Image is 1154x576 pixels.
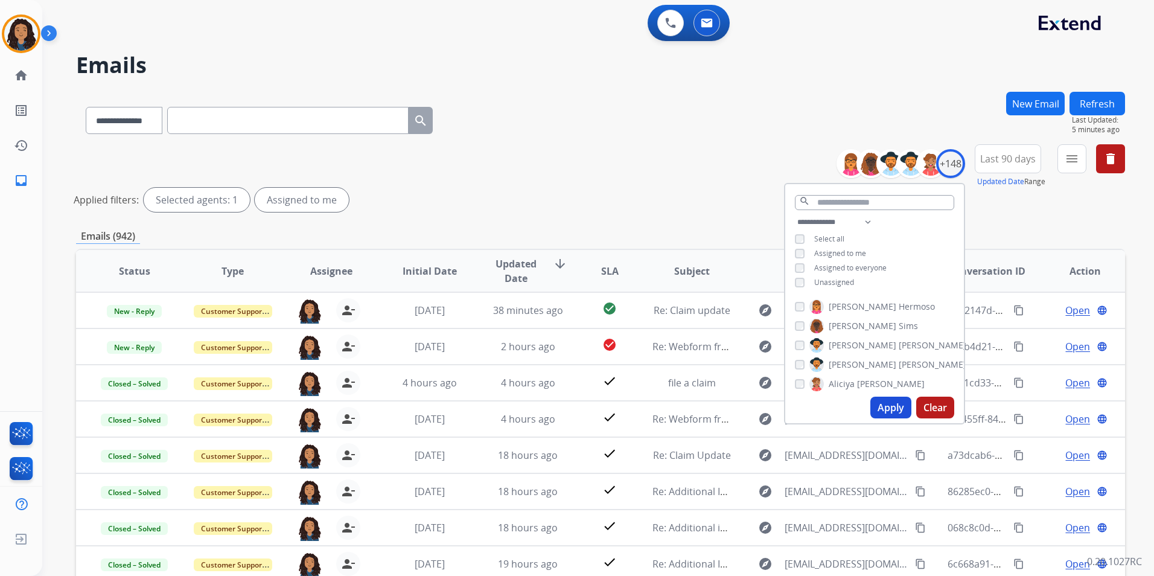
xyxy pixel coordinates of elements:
span: Re: Webform from [EMAIL_ADDRESS][DOMAIN_NAME] on [DATE] [652,340,942,353]
span: Re: Additional Information [652,557,772,571]
span: Re: Additional information needed [652,521,809,534]
img: agent-avatar [298,516,322,541]
button: Updated Date [977,177,1024,187]
img: agent-avatar [298,371,322,396]
span: Assigned to everyone [814,263,887,273]
span: [DATE] [415,412,445,426]
mat-icon: content_copy [915,450,926,461]
span: Closed – Solved [101,414,168,426]
mat-icon: person_remove [341,376,355,390]
button: Apply [870,397,911,418]
img: agent-avatar [298,407,322,432]
span: 4 hours ago [501,412,555,426]
span: Open [1065,448,1090,462]
span: [EMAIL_ADDRESS][DOMAIN_NAME] [785,557,908,571]
mat-icon: check [602,519,617,533]
span: Assigned to me [814,248,866,258]
span: [PERSON_NAME] [829,359,896,371]
span: 18 hours ago [498,449,558,462]
span: New - Reply [107,305,162,318]
span: [PERSON_NAME] [829,301,896,313]
mat-icon: content_copy [1013,305,1024,316]
mat-icon: history [14,138,28,153]
mat-icon: check_circle [602,301,617,316]
span: Open [1065,412,1090,426]
mat-icon: content_copy [1013,558,1024,569]
mat-icon: explore [758,339,773,354]
mat-icon: explore [758,484,773,499]
span: Aliciya [829,378,855,390]
span: [PERSON_NAME] [899,339,966,351]
mat-icon: content_copy [1013,450,1024,461]
span: Range [977,176,1045,187]
span: Closed – Solved [101,377,168,390]
mat-icon: language [1097,450,1108,461]
span: file a claim [668,376,716,389]
mat-icon: content_copy [915,558,926,569]
span: 6c668a91-7098-45ff-aa32-8153bd92a4f0 [948,557,1127,571]
div: +148 [936,149,965,178]
mat-icon: content_copy [1013,414,1024,424]
span: Customer Support [194,558,272,571]
span: Conversation ID [948,264,1025,278]
span: [EMAIL_ADDRESS][DOMAIN_NAME] [785,448,908,462]
mat-icon: check [602,374,617,388]
span: Customer Support [194,377,272,390]
mat-icon: content_copy [1013,486,1024,497]
mat-icon: content_copy [915,486,926,497]
img: agent-avatar [298,334,322,360]
div: Selected agents: 1 [144,188,250,212]
span: Open [1065,520,1090,535]
mat-icon: language [1097,486,1108,497]
mat-icon: home [14,68,28,83]
mat-icon: language [1097,414,1108,424]
mat-icon: person_remove [341,339,355,354]
mat-icon: delete [1103,152,1118,166]
span: Customer Support [194,305,272,318]
span: Unassigned [814,277,854,287]
mat-icon: explore [758,303,773,318]
span: 4 hours ago [501,376,555,389]
mat-icon: person_remove [341,448,355,462]
span: [PERSON_NAME] [829,339,896,351]
mat-icon: person_remove [341,303,355,318]
mat-icon: language [1097,305,1108,316]
mat-icon: search [413,114,428,128]
span: 18 hours ago [498,521,558,534]
span: Customer Support [194,341,272,354]
span: Closed – Solved [101,558,168,571]
mat-icon: explore [758,412,773,426]
span: Type [222,264,244,278]
span: [PERSON_NAME] [857,378,925,390]
mat-icon: explore [758,557,773,571]
mat-icon: search [799,196,810,206]
span: Sims [899,320,918,332]
img: avatar [4,17,38,51]
p: Applied filters: [74,193,139,207]
span: 38 minutes ago [493,304,563,317]
mat-icon: language [1097,522,1108,533]
span: Re: Additional Information [652,485,772,498]
mat-icon: person_remove [341,557,355,571]
span: Open [1065,484,1090,499]
span: Open [1065,376,1090,390]
th: Action [1027,250,1125,292]
span: 068c8c0d-3fa7-408f-b9f6-c89baf52f5a7 [948,521,1121,534]
span: Last 90 days [980,156,1036,161]
button: New Email [1006,92,1065,115]
span: [DATE] [415,340,445,353]
mat-icon: person_remove [341,484,355,499]
span: [DATE] [415,557,445,571]
span: 19 hours ago [498,557,558,571]
mat-icon: language [1097,341,1108,352]
span: Hermoso [899,301,935,313]
span: [PERSON_NAME] [829,320,896,332]
span: Status [119,264,150,278]
mat-icon: list_alt [14,103,28,118]
span: 5 minutes ago [1072,125,1125,135]
span: a73dcab6-711d-48cc-903f-2d6f64136744 [948,449,1129,462]
mat-icon: explore [758,376,773,390]
span: Open [1065,339,1090,354]
span: Customer Support [194,450,272,462]
span: Initial Date [403,264,457,278]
